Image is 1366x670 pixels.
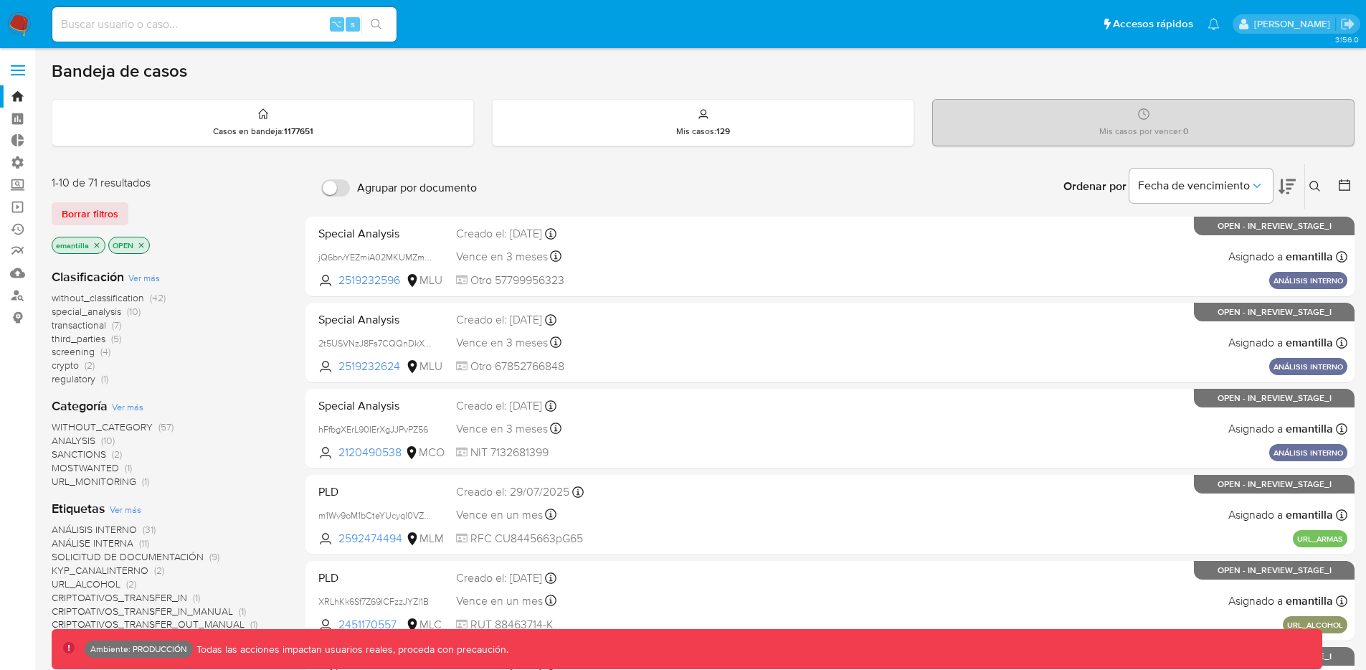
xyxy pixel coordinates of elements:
[1340,16,1355,32] a: Salir
[351,17,355,31] span: s
[52,15,397,34] input: Buscar usuario o caso...
[1113,16,1193,32] span: Accesos rápidos
[361,14,391,34] button: search-icon
[193,643,508,656] p: Todas las acciones impactan usuarios reales, proceda con precaución.
[331,17,342,31] span: ⌥
[1208,18,1220,30] a: Notificaciones
[90,646,187,652] p: Ambiente: PRODUCCIÓN
[1254,17,1335,31] p: elkin.mantilla@mercadolibre.com.co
